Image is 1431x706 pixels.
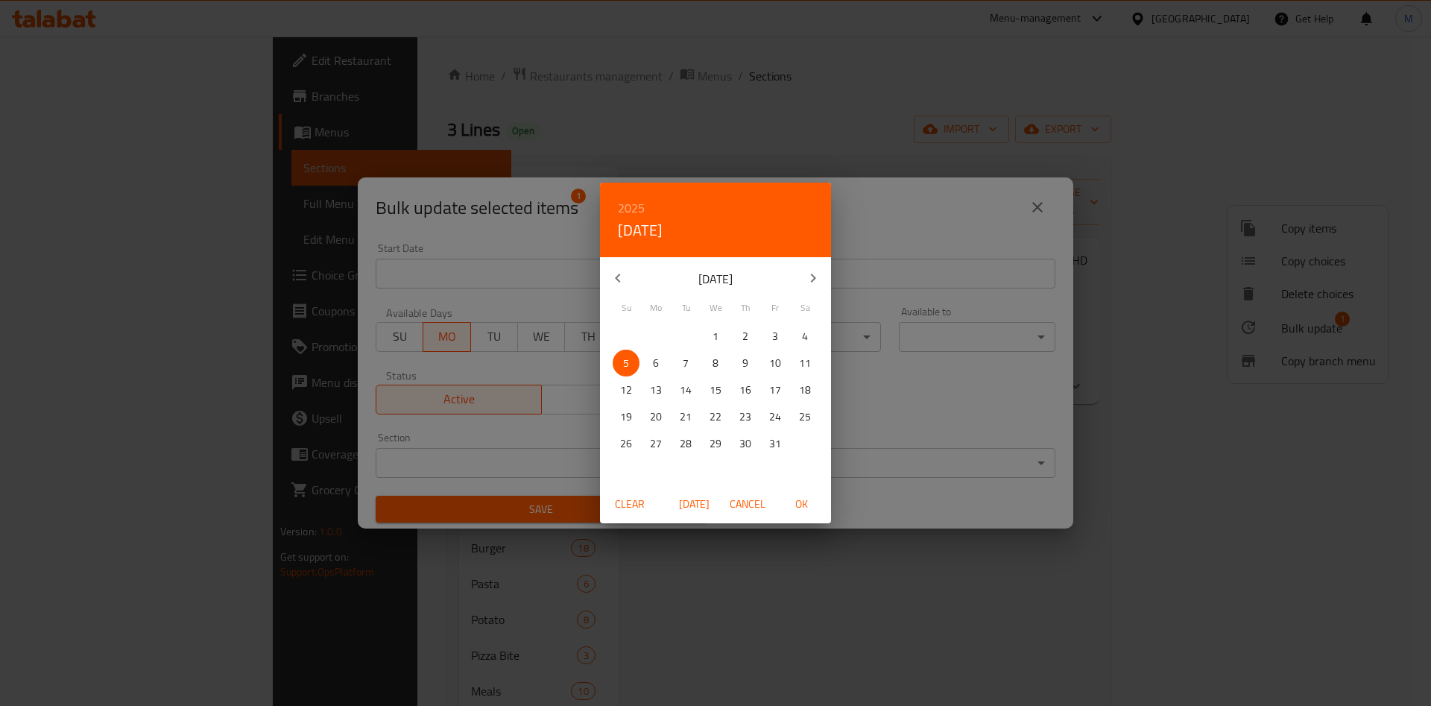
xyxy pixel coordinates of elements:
p: 26 [620,435,632,453]
p: 2 [742,327,748,346]
p: 21 [680,408,692,426]
button: 13 [642,376,669,403]
button: Cancel [724,491,771,518]
button: Clear [606,491,654,518]
p: 25 [799,408,811,426]
p: 4 [802,327,808,346]
p: 15 [710,381,721,400]
p: [DATE] [636,270,795,288]
span: Mo [642,301,669,315]
button: 7 [672,350,699,376]
span: OK [783,495,819,514]
button: 24 [762,403,789,430]
p: 7 [683,354,689,373]
button: 16 [732,376,759,403]
button: [DATE] [670,491,718,518]
p: 17 [769,381,781,400]
button: 1 [702,323,729,350]
button: 5 [613,350,639,376]
p: 22 [710,408,721,426]
button: 19 [613,403,639,430]
button: 23 [732,403,759,430]
button: 31 [762,430,789,457]
p: 8 [713,354,718,373]
span: Cancel [730,495,765,514]
button: 20 [642,403,669,430]
button: 21 [672,403,699,430]
button: 25 [792,403,818,430]
p: 16 [739,381,751,400]
p: 27 [650,435,662,453]
button: 12 [613,376,639,403]
p: 30 [739,435,751,453]
button: 29 [702,430,729,457]
span: Th [732,301,759,315]
span: Fr [762,301,789,315]
p: 18 [799,381,811,400]
p: 28 [680,435,692,453]
button: 18 [792,376,818,403]
span: Tu [672,301,699,315]
p: 1 [713,327,718,346]
button: 6 [642,350,669,376]
p: 29 [710,435,721,453]
button: 4 [792,323,818,350]
p: 9 [742,354,748,373]
p: 6 [653,354,659,373]
p: 12 [620,381,632,400]
button: 26 [613,430,639,457]
span: We [702,301,729,315]
span: Sa [792,301,818,315]
button: 28 [672,430,699,457]
p: 23 [739,408,751,426]
button: 3 [762,323,789,350]
p: 24 [769,408,781,426]
span: Clear [612,495,648,514]
button: 8 [702,350,729,376]
button: 27 [642,430,669,457]
button: 11 [792,350,818,376]
p: 20 [650,408,662,426]
p: 13 [650,381,662,400]
p: 10 [769,354,781,373]
button: 30 [732,430,759,457]
button: 2 [732,323,759,350]
button: 9 [732,350,759,376]
button: 15 [702,376,729,403]
button: [DATE] [618,218,663,242]
button: 17 [762,376,789,403]
p: 11 [799,354,811,373]
p: 19 [620,408,632,426]
button: 22 [702,403,729,430]
button: 14 [672,376,699,403]
button: OK [777,491,825,518]
p: 14 [680,381,692,400]
p: 31 [769,435,781,453]
button: 10 [762,350,789,376]
p: 5 [623,354,629,373]
span: [DATE] [676,495,712,514]
button: 2025 [618,198,645,218]
span: Su [613,301,639,315]
p: 3 [772,327,778,346]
